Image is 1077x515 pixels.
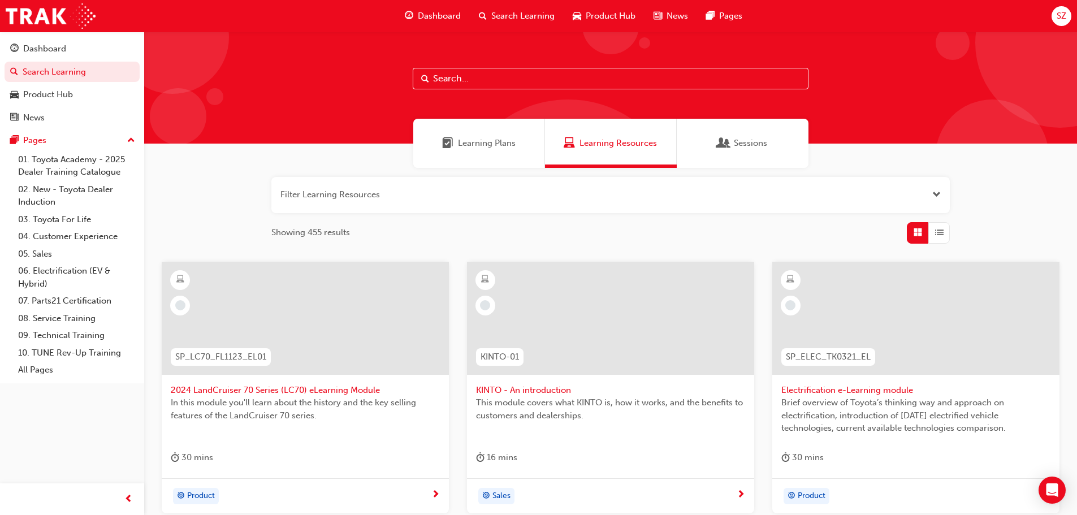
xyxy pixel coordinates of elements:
[10,67,18,77] span: search-icon
[14,181,140,211] a: 02. New - Toyota Dealer Induction
[10,136,19,146] span: pages-icon
[479,9,487,23] span: search-icon
[491,10,555,23] span: Search Learning
[6,3,96,29] img: Trak
[5,130,140,151] button: Pages
[413,119,545,168] a: Learning PlansLearning Plans
[1052,6,1071,26] button: SZ
[476,396,745,422] span: This module covers what KINTO is, how it works, and the benefits to customers and dealerships.
[23,88,73,101] div: Product Hub
[914,226,922,239] span: Grid
[781,451,824,465] div: 30 mins
[10,113,19,123] span: news-icon
[467,262,754,514] a: KINTO-01KINTO - An introductionThis module covers what KINTO is, how it works, and the benefits t...
[573,9,581,23] span: car-icon
[482,489,490,504] span: target-icon
[271,226,350,239] span: Showing 455 results
[579,137,657,150] span: Learning Resources
[772,262,1059,514] a: SP_ELEC_TK0321_ELElectrification e-Learning moduleBrief overview of Toyota’s thinking way and app...
[458,137,516,150] span: Learning Plans
[177,489,185,504] span: target-icon
[781,451,790,465] span: duration-icon
[14,292,140,310] a: 07. Parts21 Certification
[697,5,751,28] a: pages-iconPages
[1057,10,1066,23] span: SZ
[5,62,140,83] a: Search Learning
[798,490,825,503] span: Product
[14,211,140,228] a: 03. Toyota For Life
[480,300,490,310] span: learningRecordVerb_NONE-icon
[14,310,140,327] a: 08. Service Training
[781,384,1050,397] span: Electrification e-Learning module
[1039,477,1066,504] div: Open Intercom Messenger
[14,262,140,292] a: 06. Electrification (EV & Hybrid)
[935,226,944,239] span: List
[14,245,140,263] a: 05. Sales
[788,489,795,504] span: target-icon
[492,490,511,503] span: Sales
[14,151,140,181] a: 01. Toyota Academy - 2025 Dealer Training Catalogue
[10,90,19,100] span: car-icon
[23,42,66,55] div: Dashboard
[706,9,715,23] span: pages-icon
[737,490,745,500] span: next-icon
[564,137,575,150] span: Learning Resources
[127,133,135,148] span: up-icon
[564,5,645,28] a: car-iconProduct Hub
[23,134,46,147] div: Pages
[14,344,140,362] a: 10. TUNE Rev-Up Training
[5,38,140,59] a: Dashboard
[23,111,45,124] div: News
[171,396,440,422] span: In this module you'll learn about the history and the key selling features of the LandCruiser 70 ...
[5,107,140,128] a: News
[187,490,215,503] span: Product
[734,137,767,150] span: Sessions
[418,10,461,23] span: Dashboard
[785,300,795,310] span: learningRecordVerb_NONE-icon
[10,44,19,54] span: guage-icon
[171,451,179,465] span: duration-icon
[162,262,449,514] a: SP_LC70_FL1123_EL012024 LandCruiser 70 Series (LC70) eLearning ModuleIn this module you'll learn ...
[124,492,133,507] span: prev-icon
[5,84,140,105] a: Product Hub
[14,228,140,245] a: 04. Customer Experience
[476,384,745,397] span: KINTO - An introduction
[413,68,808,89] input: Search...
[171,384,440,397] span: 2024 LandCruiser 70 Series (LC70) eLearning Module
[932,188,941,201] button: Open the filter
[654,9,662,23] span: news-icon
[14,327,140,344] a: 09. Technical Training
[175,300,185,310] span: learningRecordVerb_NONE-icon
[171,451,213,465] div: 30 mins
[781,396,1050,435] span: Brief overview of Toyota’s thinking way and approach on electrification, introduction of [DATE] e...
[481,272,489,287] span: learningResourceType_ELEARNING-icon
[476,451,485,465] span: duration-icon
[431,490,440,500] span: next-icon
[396,5,470,28] a: guage-iconDashboard
[175,350,266,363] span: SP_LC70_FL1123_EL01
[677,119,808,168] a: SessionsSessions
[405,9,413,23] span: guage-icon
[718,137,729,150] span: Sessions
[719,10,742,23] span: Pages
[481,350,519,363] span: KINTO-01
[421,72,429,85] span: Search
[176,272,184,287] span: learningResourceType_ELEARNING-icon
[667,10,688,23] span: News
[470,5,564,28] a: search-iconSearch Learning
[586,10,635,23] span: Product Hub
[645,5,697,28] a: news-iconNews
[786,272,794,287] span: learningResourceType_ELEARNING-icon
[786,350,871,363] span: SP_ELEC_TK0321_EL
[5,36,140,130] button: DashboardSearch LearningProduct HubNews
[545,119,677,168] a: Learning ResourcesLearning Resources
[14,361,140,379] a: All Pages
[476,451,517,465] div: 16 mins
[442,137,453,150] span: Learning Plans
